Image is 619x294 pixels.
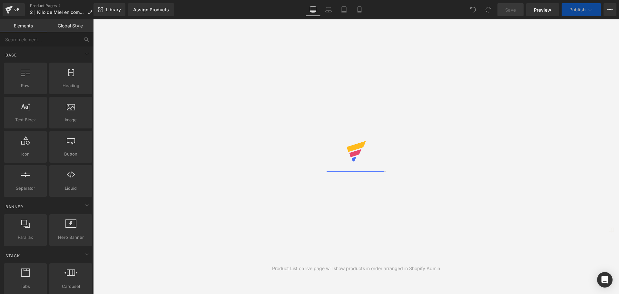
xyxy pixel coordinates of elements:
a: Global Style [47,19,93,32]
button: Publish [562,3,601,16]
span: Tabs [6,283,45,290]
button: More [604,3,616,16]
span: Button [51,151,90,157]
span: Banner [5,204,24,210]
a: New Library [93,3,125,16]
span: Publish [569,7,585,12]
span: Row [6,82,45,89]
span: Carousel [51,283,90,290]
a: Laptop [321,3,336,16]
a: Tablet [336,3,352,16]
button: Undo [467,3,479,16]
span: Parallax [6,234,45,241]
span: Liquid [51,185,90,192]
span: Library [106,7,121,13]
button: Redo [482,3,495,16]
a: Desktop [305,3,321,16]
span: Separator [6,185,45,192]
span: Icon [6,151,45,157]
span: Image [51,117,90,123]
a: Mobile [352,3,367,16]
div: Product List on live page will show products in order arranged in Shopify Admin [272,265,440,272]
span: Preview [534,6,551,13]
span: Save [505,6,516,13]
div: v6 [13,5,21,14]
a: Preview [526,3,559,16]
span: 2 | Kilo de Miel en combos [30,10,85,15]
span: Text Block [6,117,45,123]
span: Hero Banner [51,234,90,241]
span: Stack [5,253,21,259]
div: Assign Products [133,7,169,12]
span: Base [5,52,17,58]
a: v6 [3,3,25,16]
div: Open Intercom Messenger [597,272,613,288]
span: Heading [51,82,90,89]
a: Product Pages [30,3,97,8]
